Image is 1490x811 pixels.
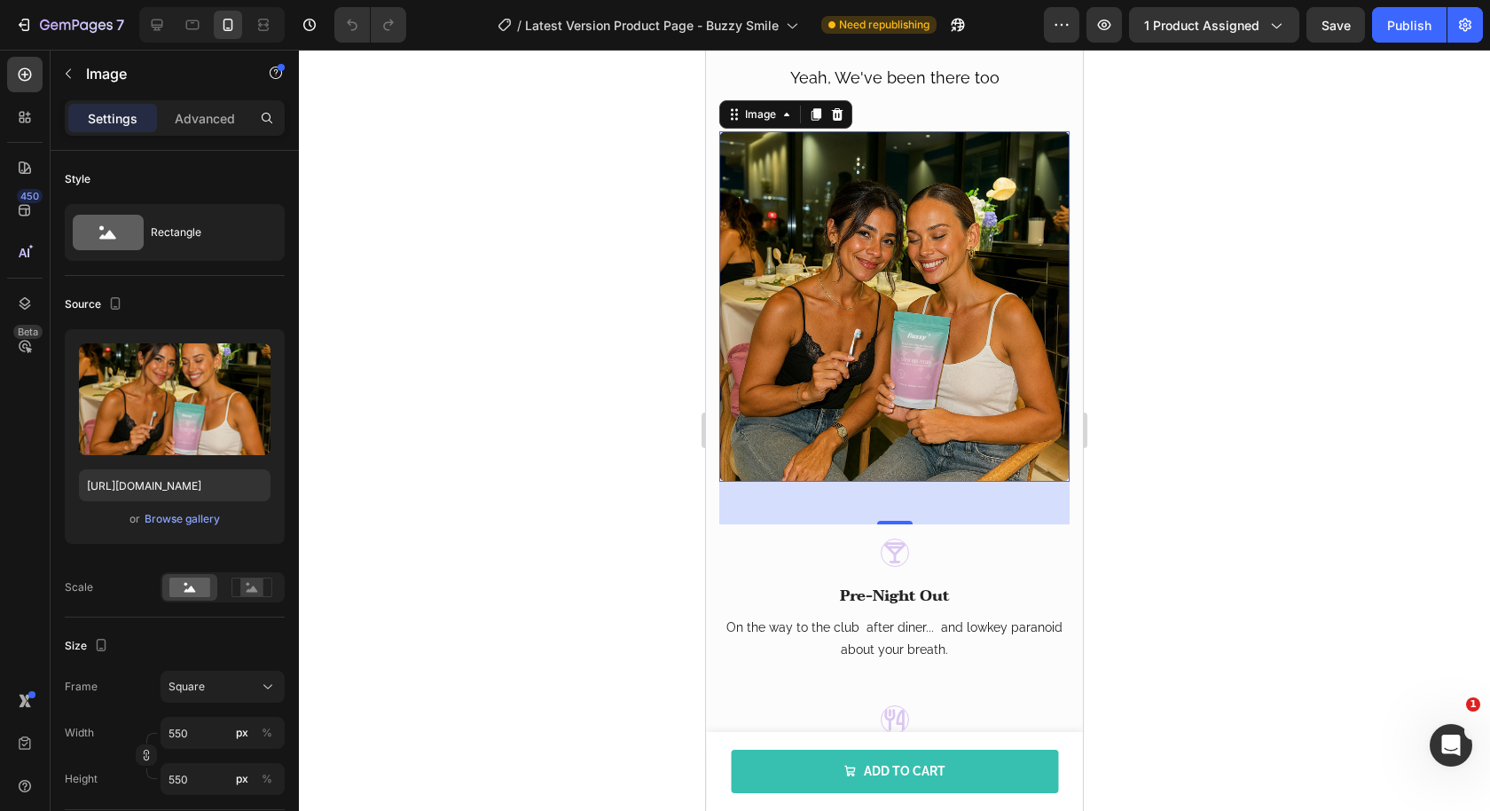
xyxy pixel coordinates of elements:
[17,189,43,203] div: 450
[65,725,94,741] label: Width
[231,768,253,790] button: %
[65,771,98,787] label: Height
[144,510,221,528] button: Browse gallery
[161,763,285,795] input: px%
[1372,7,1447,43] button: Publish
[79,343,271,455] img: preview-image
[65,634,112,658] div: Size
[706,50,1083,811] iframe: Design area
[1387,16,1431,35] div: Publish
[262,725,272,741] div: %
[1306,7,1365,43] button: Save
[525,16,779,35] span: Latest Version Product Page - Buzzy Smile
[79,469,271,501] input: https://example.com/image.jpg
[231,722,253,744] button: %
[1466,697,1480,712] span: 1
[161,671,285,703] button: Square
[1129,7,1299,43] button: 1 product assigned
[151,212,259,253] div: Rectangle
[1321,18,1351,33] span: Save
[169,679,205,695] span: Square
[262,771,272,787] div: %
[236,725,248,741] div: px
[256,768,278,790] button: px
[236,771,248,787] div: px
[88,109,137,128] p: Settings
[1144,16,1259,35] span: 1 product assigned
[839,17,929,33] span: Need republishing
[175,109,235,128] p: Advanced
[334,7,406,43] div: Undo/Redo
[145,511,220,527] div: Browse gallery
[65,679,98,695] label: Frame
[65,293,126,317] div: Source
[86,63,237,84] p: Image
[517,16,521,35] span: /
[256,722,278,744] button: px
[65,579,93,595] div: Scale
[13,325,43,339] div: Beta
[116,14,124,35] p: 7
[129,508,140,530] span: or
[1430,724,1472,767] iframe: Intercom live chat
[161,717,285,749] input: px%
[65,171,90,187] div: Style
[7,7,132,43] button: 7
